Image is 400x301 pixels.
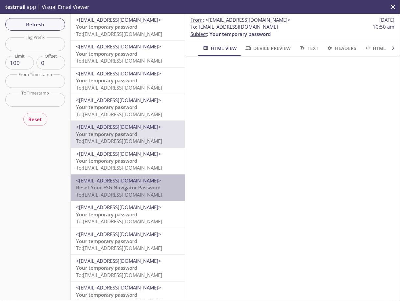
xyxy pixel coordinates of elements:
button: Reset [23,113,47,125]
span: To: [EMAIL_ADDRESS][DOMAIN_NAME] [76,111,162,118]
span: To: [EMAIL_ADDRESS][DOMAIN_NAME] [76,245,162,251]
div: <[EMAIL_ADDRESS][DOMAIN_NAME]>Your temporary passwordTo:[EMAIL_ADDRESS][DOMAIN_NAME] [71,201,185,228]
span: <[EMAIL_ADDRESS][DOMAIN_NAME]> [76,123,161,130]
span: HTML View [202,44,237,52]
span: To: [EMAIL_ADDRESS][DOMAIN_NAME] [76,218,162,225]
span: Your temporary password [76,291,137,298]
span: <[EMAIL_ADDRESS][DOMAIN_NAME]> [76,150,161,157]
p: : [190,23,395,38]
div: <[EMAIL_ADDRESS][DOMAIN_NAME]>Your temporary passwordTo:[EMAIL_ADDRESS][DOMAIN_NAME] [71,14,185,40]
span: Device Preview [245,44,291,52]
span: To: [EMAIL_ADDRESS][DOMAIN_NAME] [76,272,162,278]
span: To: [EMAIL_ADDRESS][DOMAIN_NAME] [76,164,162,171]
span: <[EMAIL_ADDRESS][DOMAIN_NAME]> [205,16,290,23]
span: Your temporary password [76,50,137,57]
span: Your temporary password [76,23,137,30]
button: Refresh [5,18,65,31]
span: Reset Your ESG Navigator Password [76,184,161,191]
span: To: [EMAIL_ADDRESS][DOMAIN_NAME] [76,84,162,91]
div: <[EMAIL_ADDRESS][DOMAIN_NAME]>Your temporary passwordTo:[EMAIL_ADDRESS][DOMAIN_NAME] [71,148,185,174]
span: Reset [29,115,42,123]
span: <[EMAIL_ADDRESS][DOMAIN_NAME]> [76,43,161,50]
span: <[EMAIL_ADDRESS][DOMAIN_NAME]> [76,231,161,237]
span: <[EMAIL_ADDRESS][DOMAIN_NAME]> [76,177,161,184]
span: Subject [190,31,207,37]
span: Your temporary password [210,31,271,37]
div: <[EMAIL_ADDRESS][DOMAIN_NAME]>Reset Your ESG Navigator PasswordTo:[EMAIL_ADDRESS][DOMAIN_NAME] [71,175,185,201]
span: Your temporary password [76,77,137,84]
span: [DATE] [380,16,395,23]
div: <[EMAIL_ADDRESS][DOMAIN_NAME]>Your temporary passwordTo:[EMAIL_ADDRESS][DOMAIN_NAME] [71,41,185,67]
span: Headers [326,44,356,52]
span: 10:50 am [373,23,395,30]
div: <[EMAIL_ADDRESS][DOMAIN_NAME]>Your temporary passwordTo:[EMAIL_ADDRESS][DOMAIN_NAME] [71,255,185,281]
div: <[EMAIL_ADDRESS][DOMAIN_NAME]>Your temporary passwordTo:[EMAIL_ADDRESS][DOMAIN_NAME] [71,121,185,147]
span: testmail [5,3,25,11]
span: <[EMAIL_ADDRESS][DOMAIN_NAME]> [76,97,161,103]
span: Your temporary password [76,211,137,218]
span: Your temporary password [76,104,137,110]
span: : [EMAIL_ADDRESS][DOMAIN_NAME] [190,23,278,30]
span: <[EMAIL_ADDRESS][DOMAIN_NAME]> [76,70,161,77]
span: Refresh [11,20,60,29]
span: Your temporary password [76,157,137,164]
span: To: [EMAIL_ADDRESS][DOMAIN_NAME] [76,31,162,37]
div: <[EMAIL_ADDRESS][DOMAIN_NAME]>Your temporary passwordTo:[EMAIL_ADDRESS][DOMAIN_NAME] [71,94,185,121]
span: To: [EMAIL_ADDRESS][DOMAIN_NAME] [76,191,162,198]
span: <[EMAIL_ADDRESS][DOMAIN_NAME]> [76,16,161,23]
span: <[EMAIL_ADDRESS][DOMAIN_NAME]> [76,258,161,264]
span: Your temporary password [76,131,137,137]
span: Your temporary password [76,238,137,244]
span: Your temporary password [76,264,137,271]
span: <[EMAIL_ADDRESS][DOMAIN_NAME]> [76,204,161,210]
div: <[EMAIL_ADDRESS][DOMAIN_NAME]>Your temporary passwordTo:[EMAIL_ADDRESS][DOMAIN_NAME] [71,68,185,94]
span: To: [EMAIL_ADDRESS][DOMAIN_NAME] [76,57,162,64]
span: From [190,16,203,23]
span: <[EMAIL_ADDRESS][DOMAIN_NAME]> [76,284,161,291]
span: To: [EMAIL_ADDRESS][DOMAIN_NAME] [76,138,162,144]
span: To [190,23,196,30]
span: : [190,16,290,23]
span: Text [299,44,318,52]
div: <[EMAIL_ADDRESS][DOMAIN_NAME]>Your temporary passwordTo:[EMAIL_ADDRESS][DOMAIN_NAME] [71,228,185,255]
